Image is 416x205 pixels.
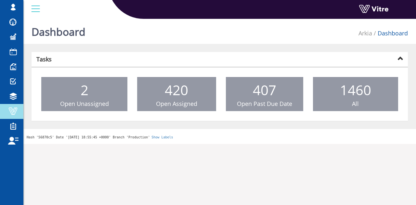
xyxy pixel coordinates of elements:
[165,81,188,99] span: 420
[313,77,398,111] a: 1460 All
[156,100,197,108] span: Open Assigned
[137,77,216,111] a: 420 Open Assigned
[340,81,371,99] span: 1460
[226,77,303,111] a: 407 Open Past Due Date
[358,29,372,37] a: Arkia
[27,135,150,139] span: Hash '56870c5' Date '[DATE] 18:55:45 +0000' Branch 'Production'
[41,77,127,111] a: 2 Open Unassigned
[237,100,292,108] span: Open Past Due Date
[352,100,359,108] span: All
[36,55,52,63] strong: Tasks
[60,100,109,108] span: Open Unassigned
[253,81,276,99] span: 407
[32,16,85,44] h1: Dashboard
[151,135,173,139] a: Show Labels
[81,81,88,99] span: 2
[372,29,408,38] li: Dashboard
